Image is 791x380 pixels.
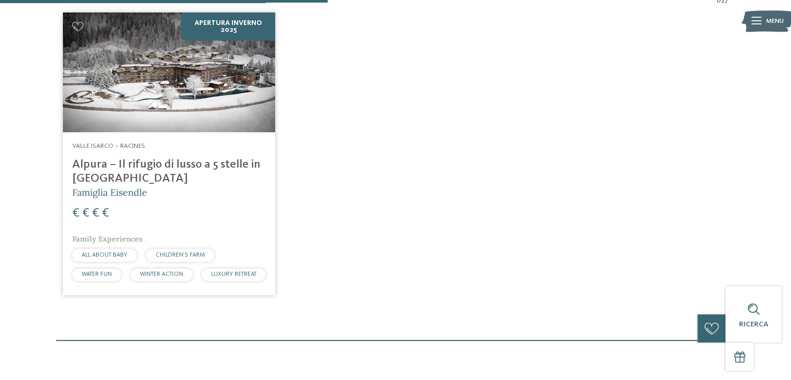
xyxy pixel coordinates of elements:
[63,12,275,295] a: Cercate un hotel per famiglie? Qui troverete solo i migliori! Apertura inverno 2025 Valle Isarco ...
[102,207,109,220] span: €
[72,143,145,149] span: Valle Isarco – Racines
[92,207,99,220] span: €
[63,12,275,132] img: Cercate un hotel per famiglie? Qui troverete solo i migliori!
[72,186,147,198] span: Famiglia Eisendle
[82,207,89,220] span: €
[72,207,80,220] span: €
[82,252,127,258] span: ALL ABOUT BABY
[82,271,112,277] span: WATER FUN
[72,158,266,186] h4: Alpura – Il rifugio di lusso a 5 stelle in [GEOGRAPHIC_DATA]
[72,234,142,244] span: Family Experiences
[739,321,768,328] span: Ricerca
[211,271,256,277] span: LUXURY RETREAT
[140,271,183,277] span: WINTER ACTION
[155,252,205,258] span: CHILDREN’S FARM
